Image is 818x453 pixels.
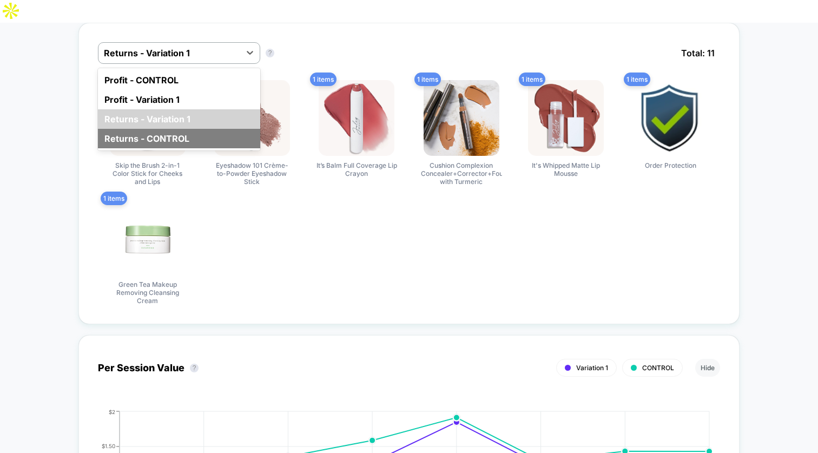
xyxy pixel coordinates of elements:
[107,280,188,305] span: Green Tea Makeup Removing Cleansing Cream
[414,73,441,86] span: 1 items
[310,73,337,86] span: 1 items
[319,80,394,156] img: It’s Balm Full Coverage Lip Crayon
[421,161,502,186] span: Cushion Complexion Concealer+Corrector+Foundation with Turmeric
[98,129,260,148] div: Returns - CONTROL
[632,80,708,156] img: Order Protection
[98,109,260,129] div: Returns - Variation 1
[101,192,127,205] span: 1 items
[576,364,608,372] span: Variation 1
[645,161,696,169] span: Order Protection
[676,42,720,64] span: Total: 11
[642,364,674,372] span: CONTROL
[695,359,720,377] button: Hide
[266,49,274,57] button: ?
[525,161,606,178] span: It's Whipped Matte Lip Mousse
[107,161,188,186] span: Skip the Brush 2-in-1 Color Stick for Cheeks and Lips
[519,73,545,86] span: 1 items
[102,443,115,449] tspan: $1.50
[98,90,260,109] div: Profit - Variation 1
[624,73,650,86] span: 1 items
[98,70,260,90] div: Profit - CONTROL
[109,408,115,415] tspan: $2
[212,161,293,186] span: Eyeshadow 101 Crème-to-Powder Eyeshadow Stick
[316,161,397,178] span: It’s Balm Full Coverage Lip Crayon
[110,199,186,275] img: Green Tea Makeup Removing Cleansing Cream
[190,364,199,372] button: ?
[424,80,499,156] img: Cushion Complexion Concealer+Corrector+Foundation with Turmeric
[528,80,604,156] img: It's Whipped Matte Lip Mousse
